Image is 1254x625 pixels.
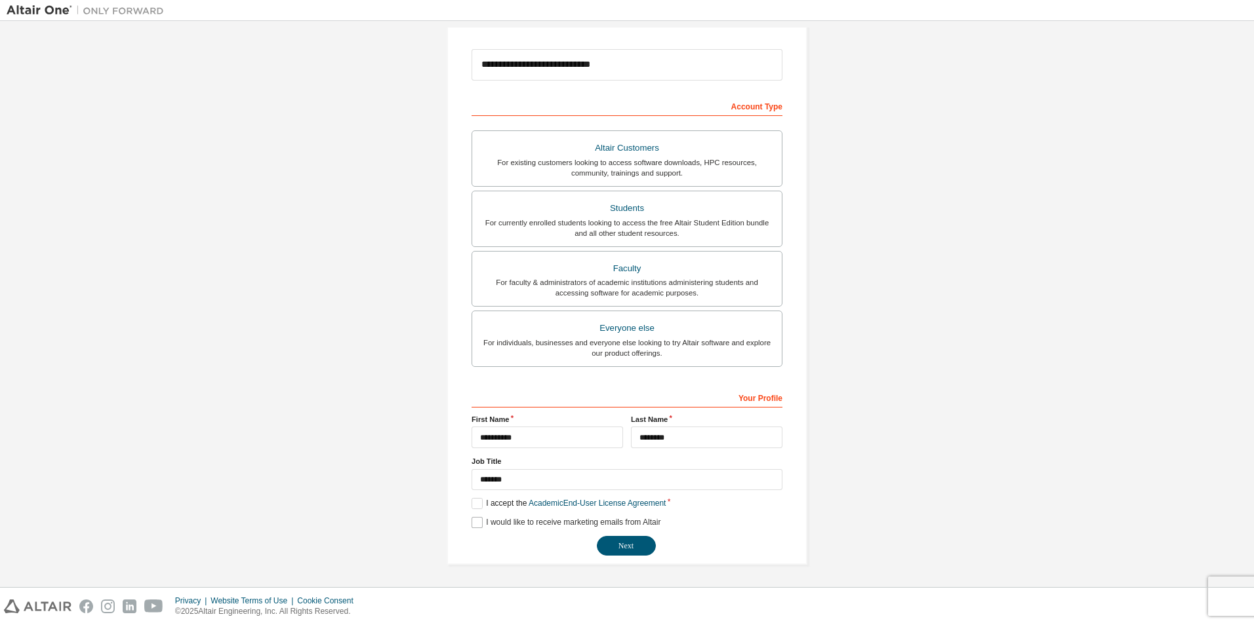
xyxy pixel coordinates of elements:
[480,218,774,238] div: For currently enrolled students looking to access the free Altair Student Edition bundle and all ...
[480,157,774,178] div: For existing customers looking to access software downloads, HPC resources, community, trainings ...
[472,387,782,407] div: Your Profile
[297,596,361,606] div: Cookie Consent
[631,414,782,425] label: Last Name
[175,606,361,617] p: © 2025 Altair Engineering, Inc. All Rights Reserved.
[472,517,660,528] label: I would like to receive marketing emails from Altair
[480,337,774,358] div: For individuals, businesses and everyone else looking to try Altair software and explore our prod...
[472,95,782,116] div: Account Type
[472,414,623,425] label: First Name
[472,456,782,466] label: Job Title
[472,498,666,509] label: I accept the
[480,319,774,337] div: Everyone else
[597,536,656,556] button: Next
[480,277,774,298] div: For faculty & administrators of academic institutions administering students and accessing softwa...
[123,599,136,613] img: linkedin.svg
[480,139,774,157] div: Altair Customers
[175,596,211,606] div: Privacy
[7,4,171,17] img: Altair One
[4,599,71,613] img: altair_logo.svg
[79,599,93,613] img: facebook.svg
[480,199,774,218] div: Students
[480,259,774,278] div: Faculty
[144,599,163,613] img: youtube.svg
[101,599,115,613] img: instagram.svg
[529,499,666,508] a: Academic End-User License Agreement
[211,596,297,606] div: Website Terms of Use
